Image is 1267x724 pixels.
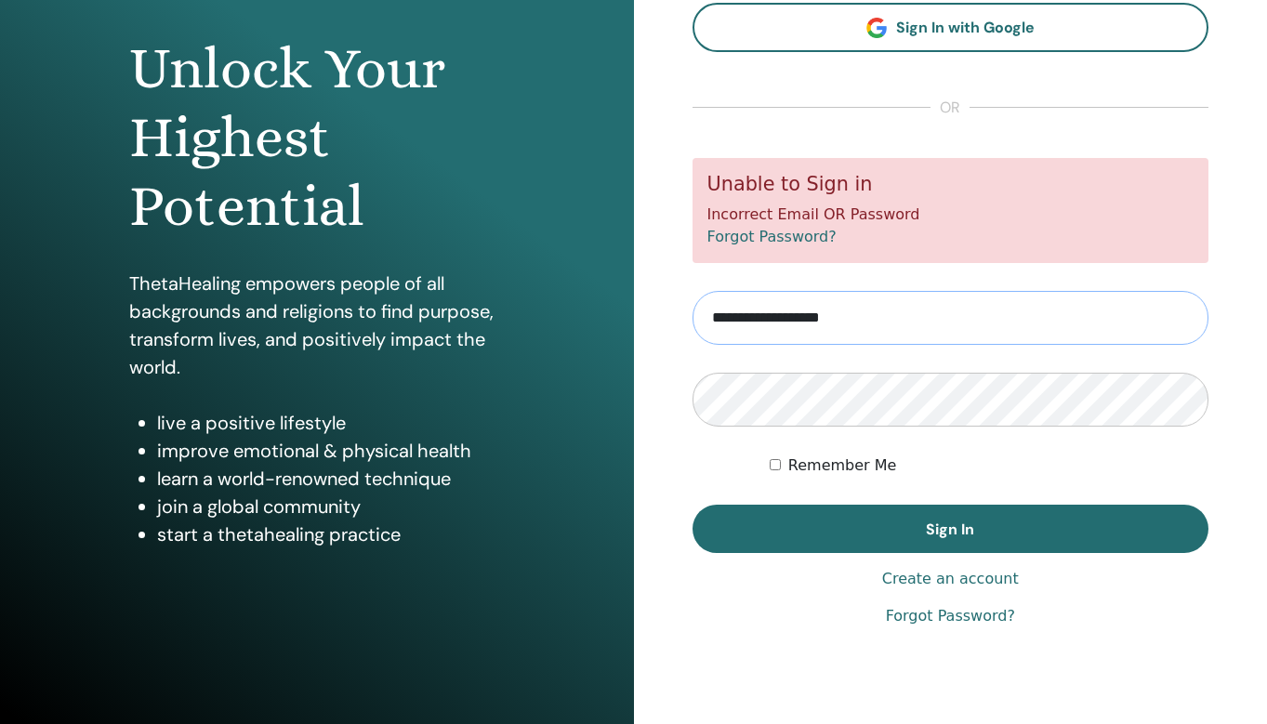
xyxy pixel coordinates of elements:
[788,454,897,477] label: Remember Me
[129,270,505,381] p: ThetaHealing empowers people of all backgrounds and religions to find purpose, transform lives, a...
[157,409,505,437] li: live a positive lifestyle
[693,3,1209,52] a: Sign In with Google
[882,568,1019,590] a: Create an account
[707,173,1194,196] h5: Unable to Sign in
[707,228,837,245] a: Forgot Password?
[157,520,505,548] li: start a thetahealing practice
[930,97,970,119] span: or
[693,158,1209,263] div: Incorrect Email OR Password
[157,493,505,520] li: join a global community
[886,605,1015,627] a: Forgot Password?
[129,34,505,242] h1: Unlock Your Highest Potential
[896,18,1035,37] span: Sign In with Google
[693,505,1209,553] button: Sign In
[157,465,505,493] li: learn a world-renowned technique
[926,520,974,539] span: Sign In
[157,437,505,465] li: improve emotional & physical health
[770,454,1208,477] div: Keep me authenticated indefinitely or until I manually logout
